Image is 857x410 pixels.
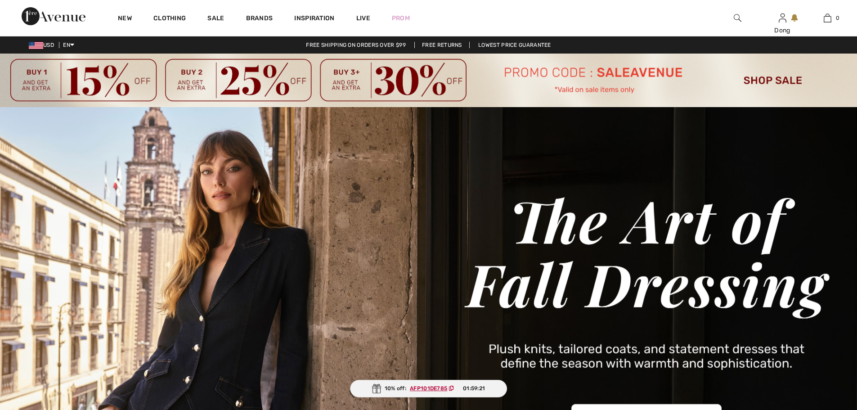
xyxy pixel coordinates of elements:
[836,14,839,22] span: 0
[760,26,804,35] div: Dong
[22,7,85,25] img: 1ère Avenue
[414,42,470,48] a: Free Returns
[463,384,485,392] span: 01:59:21
[392,14,410,23] a: Prom
[372,384,381,393] img: Gift.svg
[471,42,558,48] a: Lowest Price Guarantee
[805,13,849,23] a: 0
[356,14,370,23] a: Live
[118,14,132,24] a: New
[824,13,831,23] img: My Bag
[299,42,413,48] a: Free shipping on orders over $99
[350,380,507,397] div: 10% off:
[29,42,58,48] span: USD
[734,13,741,23] img: search the website
[779,14,786,22] a: Sign In
[246,14,273,24] a: Brands
[63,42,74,48] span: EN
[207,14,224,24] a: Sale
[29,42,43,49] img: US Dollar
[294,14,334,24] span: Inspiration
[153,14,186,24] a: Clothing
[779,13,786,23] img: My Info
[410,385,447,392] ins: AFP101DE785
